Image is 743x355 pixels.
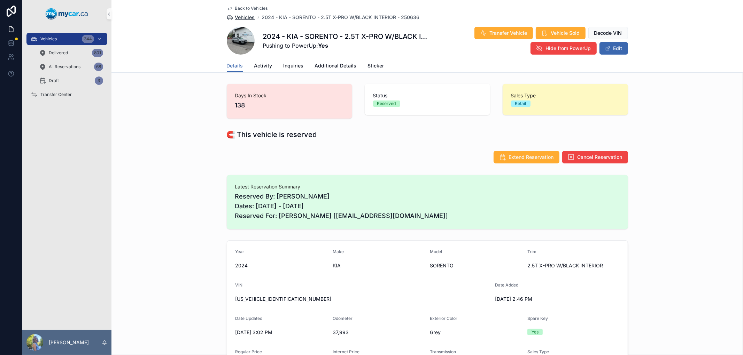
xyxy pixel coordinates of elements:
img: App logo [46,8,88,19]
span: SORENTO [430,262,522,269]
span: Details [227,62,243,69]
span: Make [333,249,344,254]
span: [US_VEHICLE_IDENTIFICATION_NUMBER] [235,296,489,302]
a: All Reservations68 [35,60,107,73]
div: 801 [92,49,103,57]
span: Hide from PowerUp [546,45,591,52]
button: Decode VIN [588,27,628,39]
span: Decode VIN [594,30,622,37]
span: Extend Reservation [509,154,554,161]
a: Vehicles344 [26,33,107,45]
div: 344 [82,35,94,43]
a: Transfer Center [26,88,107,101]
span: Sticker [368,62,384,69]
span: KIA [333,262,425,269]
div: Reserved [377,100,396,107]
div: scrollable content [22,28,111,110]
a: Inquiries [284,59,304,73]
span: Spare Key [527,316,548,321]
a: Sticker [368,59,384,73]
span: 37,993 [333,329,425,336]
div: Retail [515,100,526,107]
span: Regular Price [235,349,262,354]
span: Back to Vehicles [235,6,268,11]
span: VIN [235,282,243,288]
a: Activity [254,59,272,73]
span: Year [235,249,245,254]
span: Vehicles [40,36,57,42]
span: Date Added [495,282,518,288]
button: Cancel Reservation [562,151,628,163]
a: Back to Vehicles [227,6,268,11]
a: Details [227,59,243,73]
span: [DATE] 2:46 PM [495,296,587,302]
span: 138 [235,100,344,110]
span: Odometer [333,316,353,321]
span: Latest Reservation Summary [235,183,620,190]
div: Yes [532,329,539,335]
a: Draft3 [35,74,107,87]
span: Vehicles [235,14,255,21]
a: Delivered801 [35,47,107,59]
div: 3 [95,76,103,85]
span: Model [430,249,442,254]
span: Sales Type [527,349,549,354]
span: Days In Stock [235,92,344,99]
button: Transfer Vehicle [474,27,533,39]
span: Trim [527,249,536,254]
button: Extend Reservation [494,151,559,163]
p: [PERSON_NAME] [49,339,89,346]
span: 2024 [235,262,327,269]
span: Exterior Color [430,316,458,321]
span: Date Updated [235,316,263,321]
div: 68 [94,63,103,71]
span: Pushing to PowerUp: [263,41,430,50]
strong: Yes [318,42,328,49]
span: Activity [254,62,272,69]
span: Vehicle Sold [551,30,580,37]
span: Transfer Center [40,92,72,97]
span: Transmission [430,349,456,354]
span: Cancel Reservation [578,154,622,161]
span: Status [373,92,482,99]
a: 2024 - KIA - SORENTO - 2.5T X-PRO W/BLACK INTERIOR - 250636 [262,14,420,21]
span: All Reservations [49,64,80,70]
span: 2.5T X-PRO W/BLACK INTERIOR [527,262,619,269]
span: Reserved By: [PERSON_NAME] Dates: [DATE] - [DATE] Reserved For: [PERSON_NAME] [[EMAIL_ADDRESS][DO... [235,192,620,221]
button: Hide from PowerUp [531,42,597,55]
span: Inquiries [284,62,304,69]
h1: 2024 - KIA - SORENTO - 2.5T X-PRO W/BLACK INTERIOR - 250636 [263,32,430,41]
h1: 🧲 This vehicle is reserved [227,130,317,139]
button: Edit [599,42,628,55]
a: Vehicles [227,14,255,21]
button: Vehicle Sold [536,27,586,39]
span: Delivered [49,50,68,56]
span: Sales Type [511,92,620,99]
span: Additional Details [315,62,357,69]
span: Internet Price [333,349,359,354]
span: Grey [430,329,522,336]
a: Additional Details [315,59,357,73]
span: Draft [49,78,59,83]
span: [DATE] 3:02 PM [235,329,327,336]
span: Transfer Vehicle [490,30,527,37]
